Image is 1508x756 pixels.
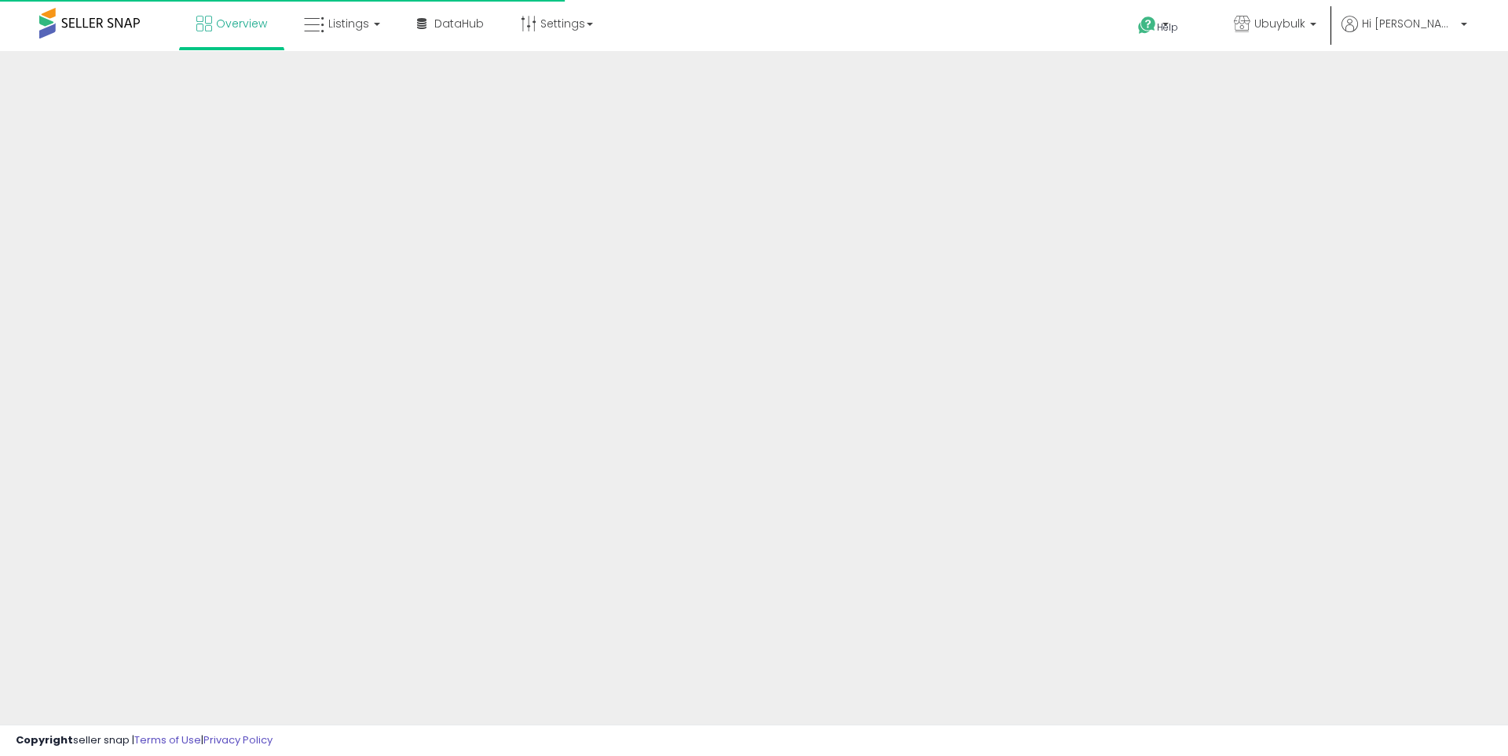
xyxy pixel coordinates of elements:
span: Help [1157,20,1178,34]
span: Ubuybulk [1254,16,1305,31]
span: DataHub [434,16,484,31]
i: Get Help [1137,16,1157,35]
span: Overview [216,16,267,31]
span: Listings [328,16,369,31]
a: Help [1126,4,1209,51]
span: Hi [PERSON_NAME] [1362,16,1456,31]
a: Hi [PERSON_NAME] [1341,16,1467,51]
